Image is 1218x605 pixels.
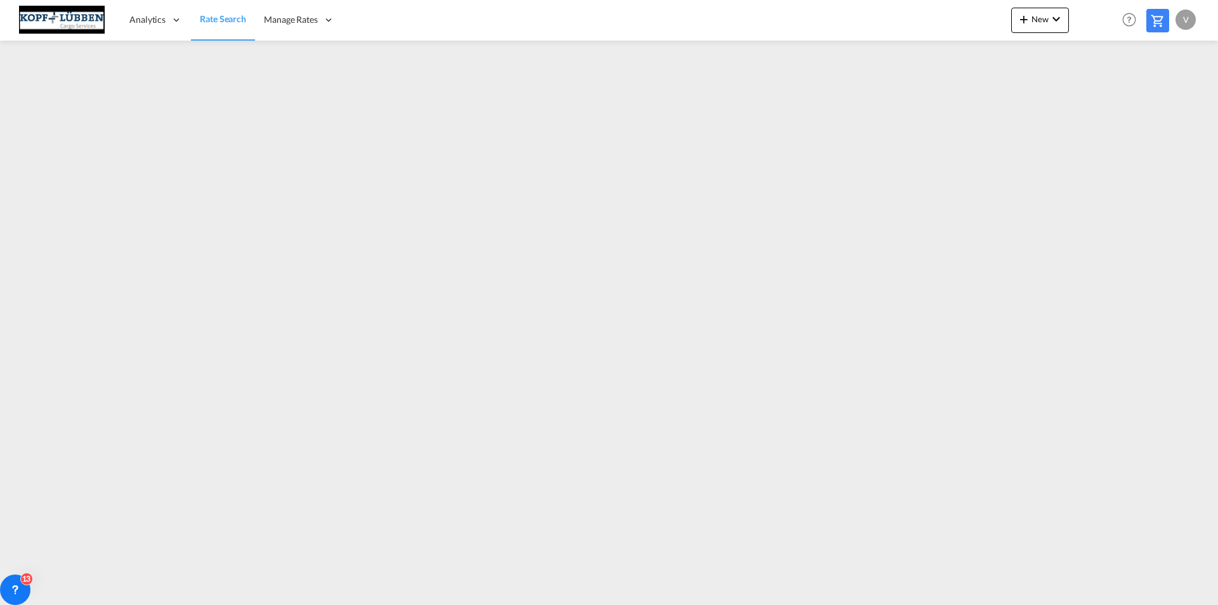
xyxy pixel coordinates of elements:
[19,6,105,34] img: 25cf3bb0aafc11ee9c4fdbd399af7748.JPG
[1049,11,1064,27] md-icon: icon-chevron-down
[129,13,166,26] span: Analytics
[1016,11,1031,27] md-icon: icon-plus 400-fg
[200,13,246,24] span: Rate Search
[1011,8,1069,33] button: icon-plus 400-fgNewicon-chevron-down
[1016,14,1064,24] span: New
[264,13,318,26] span: Manage Rates
[1175,10,1196,30] div: v
[1118,9,1146,32] div: Help
[1118,9,1140,30] span: Help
